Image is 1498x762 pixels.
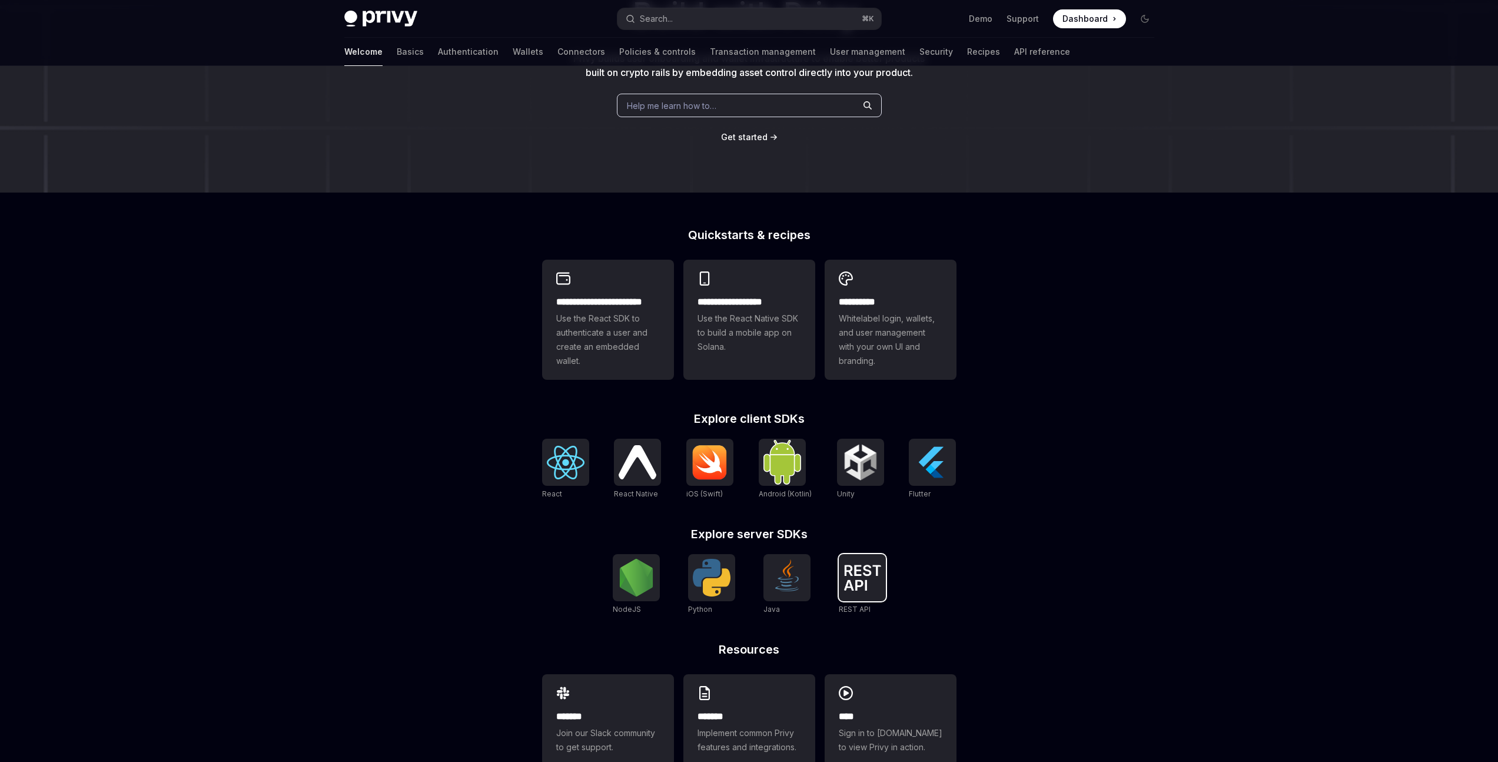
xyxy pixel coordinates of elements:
[613,605,641,614] span: NodeJS
[686,489,723,498] span: iOS (Swift)
[542,489,562,498] span: React
[344,38,383,66] a: Welcome
[839,312,942,368] span: Whitelabel login, wallets, and user management with your own UI and branding.
[640,12,673,26] div: Search...
[909,489,931,498] span: Flutter
[542,229,956,241] h2: Quickstarts & recipes
[862,14,874,24] span: ⌘ K
[919,38,953,66] a: Security
[839,554,886,615] a: REST APIREST API
[1007,13,1039,25] a: Support
[556,726,660,754] span: Join our Slack community to get support.
[344,11,417,27] img: dark logo
[967,38,1000,66] a: Recipes
[547,446,584,479] img: React
[830,38,905,66] a: User management
[837,489,855,498] span: Unity
[613,554,660,615] a: NodeJSNodeJS
[688,554,735,615] a: PythonPython
[1135,9,1154,28] button: Toggle dark mode
[617,8,881,29] button: Search...⌘K
[763,605,780,614] span: Java
[614,489,658,498] span: React Native
[688,605,712,614] span: Python
[617,559,655,597] img: NodeJS
[914,443,951,481] img: Flutter
[697,312,801,354] span: Use the React Native SDK to build a mobile app on Solana.
[1053,9,1126,28] a: Dashboard
[683,260,815,380] a: **** **** **** ***Use the React Native SDK to build a mobile app on Solana.
[721,131,768,143] a: Get started
[619,38,696,66] a: Policies & controls
[1014,38,1070,66] a: API reference
[542,439,589,500] a: ReactReact
[697,726,801,754] span: Implement common Privy features and integrations.
[557,38,605,66] a: Connectors
[614,439,661,500] a: React NativeReact Native
[1062,13,1108,25] span: Dashboard
[438,38,499,66] a: Authentication
[513,38,543,66] a: Wallets
[556,312,660,368] span: Use the React SDK to authenticate a user and create an embedded wallet.
[759,439,812,500] a: Android (Kotlin)Android (Kotlin)
[397,38,424,66] a: Basics
[693,559,730,597] img: Python
[768,559,806,597] img: Java
[542,528,956,540] h2: Explore server SDKs
[686,439,733,500] a: iOS (Swift)iOS (Swift)
[842,443,879,481] img: Unity
[619,445,656,479] img: React Native
[969,13,992,25] a: Demo
[843,565,881,591] img: REST API
[759,489,812,498] span: Android (Kotlin)
[710,38,816,66] a: Transaction management
[542,413,956,425] h2: Explore client SDKs
[909,439,956,500] a: FlutterFlutter
[763,440,801,484] img: Android (Kotlin)
[627,100,716,112] span: Help me learn how to…
[721,132,768,142] span: Get started
[825,260,956,380] a: **** *****Whitelabel login, wallets, and user management with your own UI and branding.
[691,445,729,480] img: iOS (Swift)
[839,726,942,754] span: Sign in to [DOMAIN_NAME] to view Privy in action.
[763,554,811,615] a: JavaJava
[837,439,884,500] a: UnityUnity
[542,644,956,655] h2: Resources
[839,605,871,614] span: REST API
